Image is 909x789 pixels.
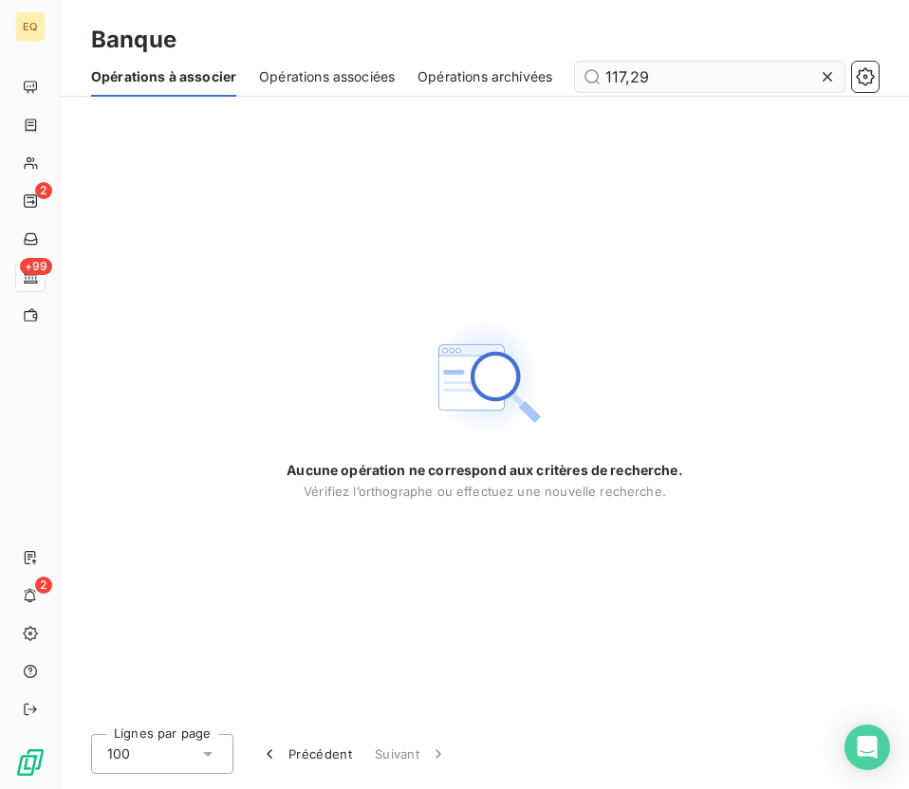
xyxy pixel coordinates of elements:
[249,734,363,774] button: Précédent
[107,744,130,763] span: 100
[91,67,236,86] span: Opérations à associer
[259,67,395,86] span: Opérations associées
[363,734,459,774] button: Suivant
[91,23,176,57] h3: Banque
[287,461,683,480] span: Aucune opération ne correspond aux critères de recherche.
[844,725,890,770] div: Open Intercom Messenger
[575,62,844,92] input: Rechercher
[417,67,552,86] span: Opérations archivées
[35,577,52,594] span: 2
[15,747,46,778] img: Logo LeanPay
[424,317,546,438] img: Empty state
[20,258,52,275] span: +99
[15,11,46,42] div: EQ
[304,484,666,499] span: Vérifiez l’orthographe ou effectuez une nouvelle recherche.
[35,182,52,199] span: 2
